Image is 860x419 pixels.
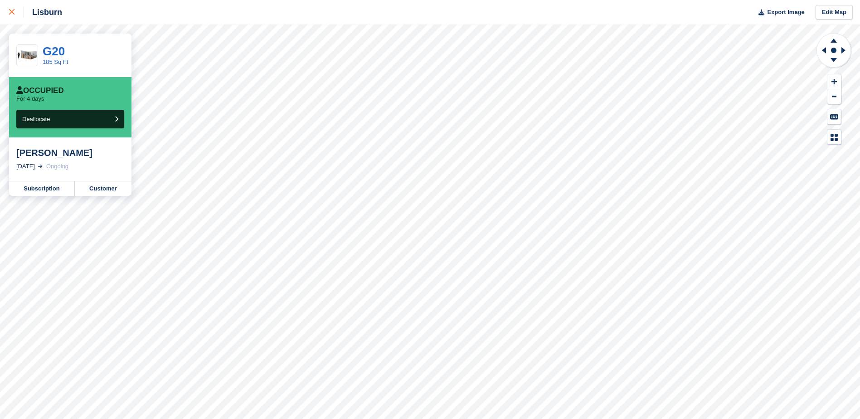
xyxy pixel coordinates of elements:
[16,86,64,95] div: Occupied
[827,130,841,145] button: Map Legend
[22,116,50,122] span: Deallocate
[43,58,68,65] a: 185 Sq Ft
[767,8,804,17] span: Export Image
[16,110,124,128] button: Deallocate
[46,162,68,171] div: Ongoing
[16,147,124,158] div: [PERSON_NAME]
[827,89,841,104] button: Zoom Out
[9,181,75,196] a: Subscription
[75,181,131,196] a: Customer
[827,109,841,124] button: Keyboard Shortcuts
[816,5,853,20] a: Edit Map
[24,7,62,18] div: Lisburn
[38,165,43,168] img: arrow-right-light-icn-cde0832a797a2874e46488d9cf13f60e5c3a73dbe684e267c42b8395dfbc2abf.svg
[16,95,44,102] p: For 4 days
[753,5,805,20] button: Export Image
[827,74,841,89] button: Zoom In
[17,48,38,63] img: 175-sqft-unit.jpg
[43,44,65,58] a: G20
[16,162,35,171] div: [DATE]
